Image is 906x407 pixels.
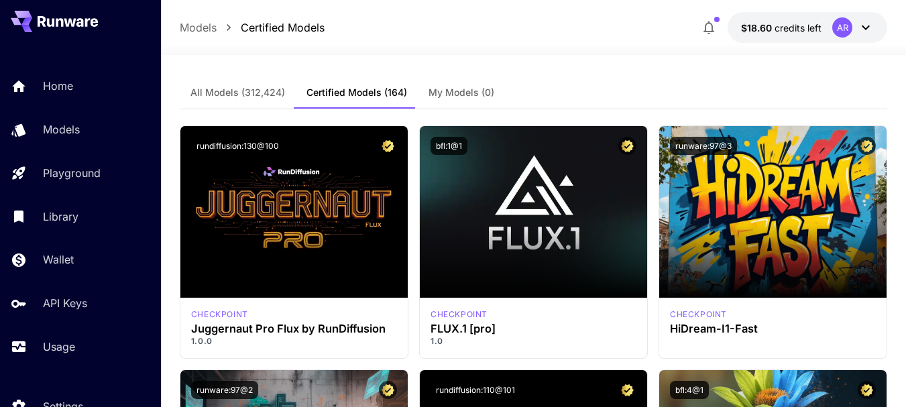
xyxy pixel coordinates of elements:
[191,381,258,399] button: runware:97@2
[618,137,636,155] button: Certified Model – Vetted for best performance and includes a commercial license.
[670,323,876,335] h3: HiDream-I1-Fast
[670,308,727,321] div: HiDream Fast
[618,381,636,399] button: Certified Model – Vetted for best performance and includes a commercial license.
[43,209,78,225] p: Library
[858,381,876,399] button: Certified Model – Vetted for best performance and includes a commercial license.
[43,121,80,137] p: Models
[431,137,467,155] button: bfl:1@1
[180,19,217,36] a: Models
[775,22,822,34] span: credits left
[190,86,285,99] span: All Models (312,424)
[43,251,74,268] p: Wallet
[741,22,775,34] span: $18.60
[379,381,397,399] button: Certified Model – Vetted for best performance and includes a commercial license.
[379,137,397,155] button: Certified Model – Vetted for best performance and includes a commercial license.
[670,381,709,399] button: bfl:4@1
[670,137,737,155] button: runware:97@3
[43,78,73,94] p: Home
[431,335,636,347] p: 1.0
[191,308,248,321] div: FLUX.1 D
[43,295,87,311] p: API Keys
[670,308,727,321] p: checkpoint
[728,12,887,43] button: $18.6003AR
[858,137,876,155] button: Certified Model – Vetted for best performance and includes a commercial license.
[306,86,407,99] span: Certified Models (164)
[431,308,488,321] div: fluxpro
[191,137,284,155] button: rundiffusion:130@100
[431,323,636,335] h3: FLUX.1 [pro]
[191,323,397,335] h3: Juggernaut Pro Flux by RunDiffusion
[43,165,101,181] p: Playground
[431,308,488,321] p: checkpoint
[431,381,520,399] button: rundiffusion:110@101
[429,86,494,99] span: My Models (0)
[741,21,822,35] div: $18.6003
[191,308,248,321] p: checkpoint
[191,335,397,347] p: 1.0.0
[180,19,325,36] nav: breadcrumb
[832,17,852,38] div: AR
[241,19,325,36] a: Certified Models
[43,339,75,355] p: Usage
